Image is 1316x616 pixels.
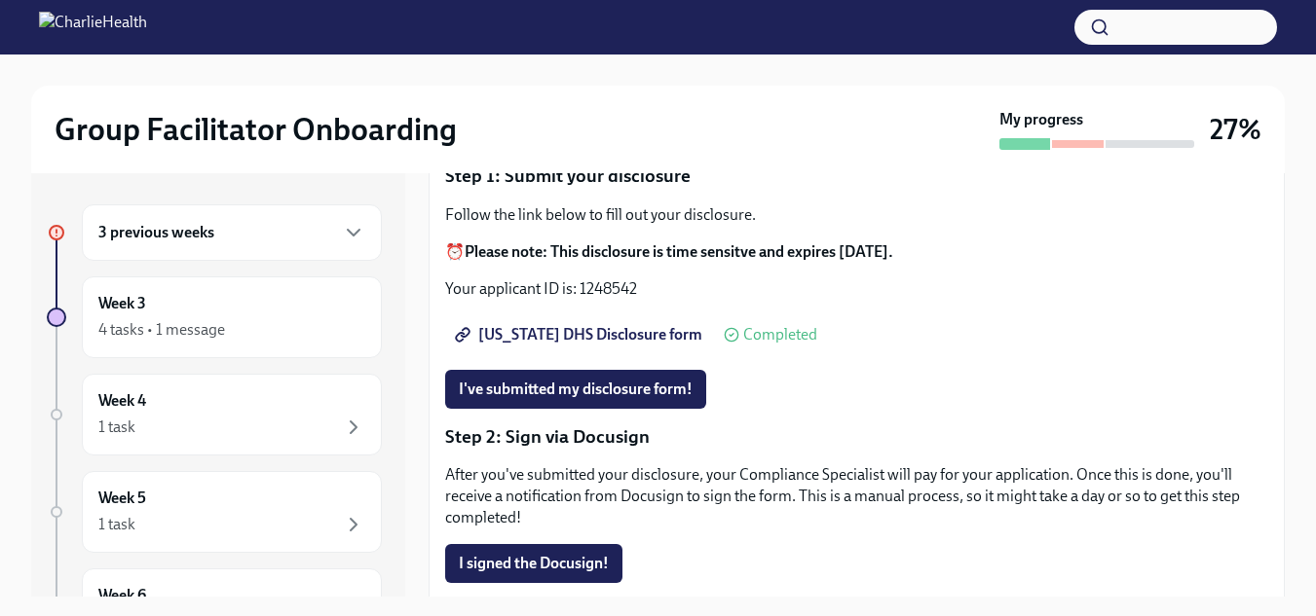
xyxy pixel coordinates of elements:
p: Step 2: Sign via Docusign [445,424,1268,450]
div: 1 task [98,417,135,438]
button: I've submitted my disclosure form! [445,370,706,409]
h6: Week 4 [98,390,146,412]
h6: Week 3 [98,293,146,314]
span: [US_STATE] DHS Disclosure form [459,325,702,344]
a: Week 51 task [47,471,382,553]
strong: My progress [999,109,1083,130]
span: I signed the Docusign! [459,554,609,573]
h3: 27% [1210,112,1261,147]
button: I signed the Docusign! [445,544,622,583]
p: After you've submitted your disclosure, your Compliance Specialist will pay for your application.... [445,464,1268,528]
h6: 3 previous weeks [98,222,214,243]
p: Your applicant ID is: 1248542 [445,278,1268,300]
h6: Week 6 [98,585,146,606]
p: Follow the link below to fill out your disclosure. [445,204,1268,226]
span: I've submitted my disclosure form! [459,380,693,399]
a: Week 41 task [47,374,382,455]
p: ⏰ [445,241,1268,263]
strong: Please note: This disclosure is time sensitve and expires [DATE]. [465,242,893,261]
div: 4 tasks • 1 message [98,319,225,341]
img: CharlieHealth [39,12,147,43]
h2: Group Facilitator Onboarding [55,110,457,149]
h6: Week 5 [98,488,146,509]
div: 3 previous weeks [82,204,382,261]
a: [US_STATE] DHS Disclosure form [445,315,716,354]
a: Week 34 tasks • 1 message [47,276,382,358]
div: 1 task [98,514,135,535]
p: Step 1: Submit your disclosure [445,163,1268,189]
span: Completed [743,327,817,343]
